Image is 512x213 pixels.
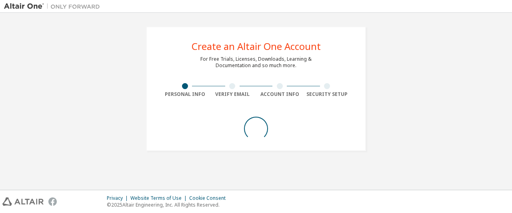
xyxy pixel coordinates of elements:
[107,195,130,201] div: Privacy
[192,42,321,51] div: Create an Altair One Account
[209,91,256,98] div: Verify Email
[256,91,304,98] div: Account Info
[48,197,57,206] img: facebook.svg
[107,201,230,208] p: © 2025 Altair Engineering, Inc. All Rights Reserved.
[304,91,351,98] div: Security Setup
[189,195,230,201] div: Cookie Consent
[4,2,104,10] img: Altair One
[2,197,44,206] img: altair_logo.svg
[200,56,312,69] div: For Free Trials, Licenses, Downloads, Learning & Documentation and so much more.
[130,195,189,201] div: Website Terms of Use
[161,91,209,98] div: Personal Info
